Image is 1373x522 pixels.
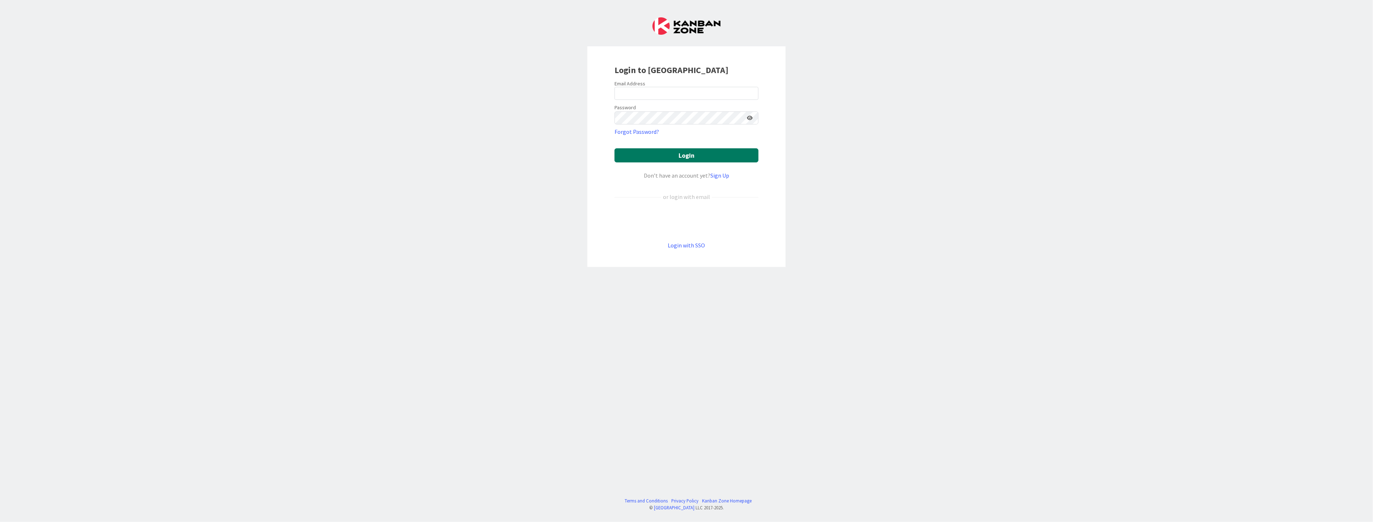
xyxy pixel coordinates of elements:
[615,64,728,76] b: Login to [GEOGRAPHIC_DATA]
[625,497,668,504] a: Terms and Conditions
[654,505,694,510] a: [GEOGRAPHIC_DATA]
[615,127,659,136] a: Forgot Password?
[661,192,712,201] div: or login with email
[611,213,762,229] iframe: Botão Iniciar sessão com o Google
[615,80,645,87] label: Email Address
[710,172,729,179] a: Sign Up
[615,148,758,162] button: Login
[621,504,752,511] div: © LLC 2017- 2025 .
[615,104,636,111] label: Password
[672,497,699,504] a: Privacy Policy
[668,242,705,249] a: Login with SSO
[702,497,752,504] a: Kanban Zone Homepage
[653,17,720,35] img: Kanban Zone
[615,171,758,180] div: Don’t have an account yet?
